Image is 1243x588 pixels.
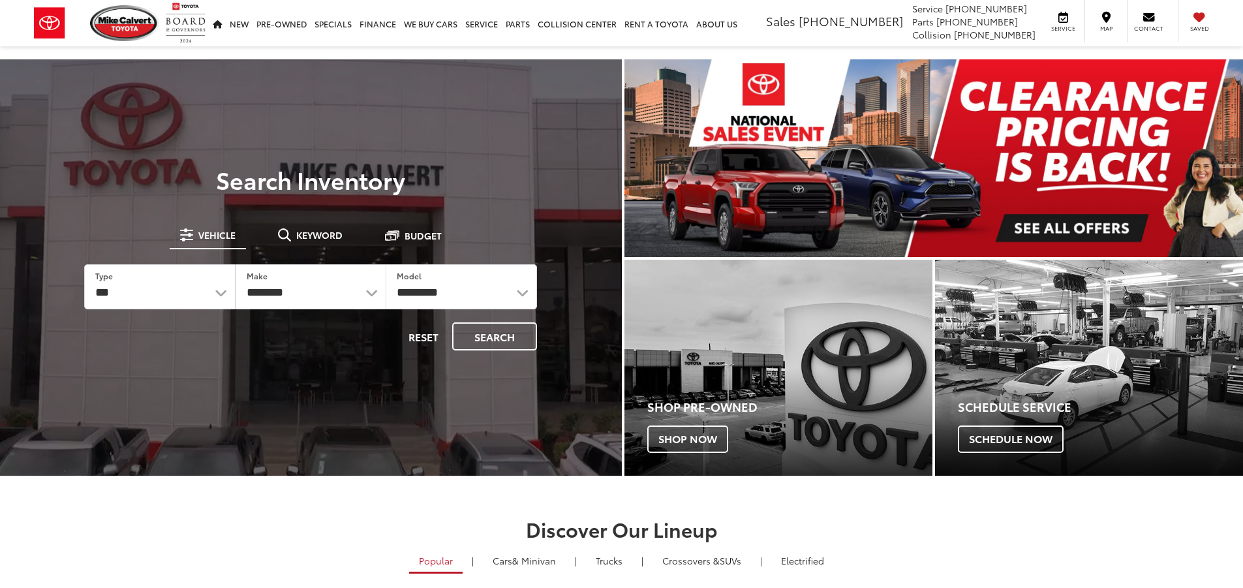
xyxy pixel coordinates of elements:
button: Reset [397,322,450,350]
a: Schedule Service Schedule Now [935,260,1243,476]
a: Electrified [771,549,834,572]
span: Contact [1134,24,1163,33]
div: Toyota [935,260,1243,476]
span: Budget [405,231,442,240]
h2: Discover Our Lineup [162,518,1082,540]
label: Model [397,270,422,281]
h4: Schedule Service [958,401,1243,414]
div: Toyota [624,260,932,476]
span: [PHONE_NUMBER] [799,12,903,29]
span: Service [912,2,943,15]
span: & Minivan [512,554,556,567]
a: Trucks [586,549,632,572]
label: Make [247,270,268,281]
span: Schedule Now [958,426,1064,453]
span: Keyword [296,230,343,240]
h3: Search Inventory [55,166,567,193]
span: [PHONE_NUMBER] [936,15,1018,28]
span: Vehicle [198,230,236,240]
span: Sales [766,12,795,29]
li: | [572,554,580,567]
a: SUVs [652,549,751,572]
span: Service [1049,24,1078,33]
label: Type [95,270,113,281]
a: Cars [483,549,566,572]
span: [PHONE_NUMBER] [945,2,1027,15]
li: | [757,554,765,567]
span: Shop Now [647,426,728,453]
span: Parts [912,15,934,28]
a: Shop Pre-Owned Shop Now [624,260,932,476]
span: Map [1092,24,1120,33]
span: [PHONE_NUMBER] [954,28,1036,41]
a: Popular [409,549,463,574]
h4: Shop Pre-Owned [647,401,932,414]
button: Search [452,322,537,350]
li: | [468,554,477,567]
span: Saved [1185,24,1214,33]
span: Crossovers & [662,554,720,567]
span: Collision [912,28,951,41]
img: Mike Calvert Toyota [90,5,159,41]
li: | [638,554,647,567]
